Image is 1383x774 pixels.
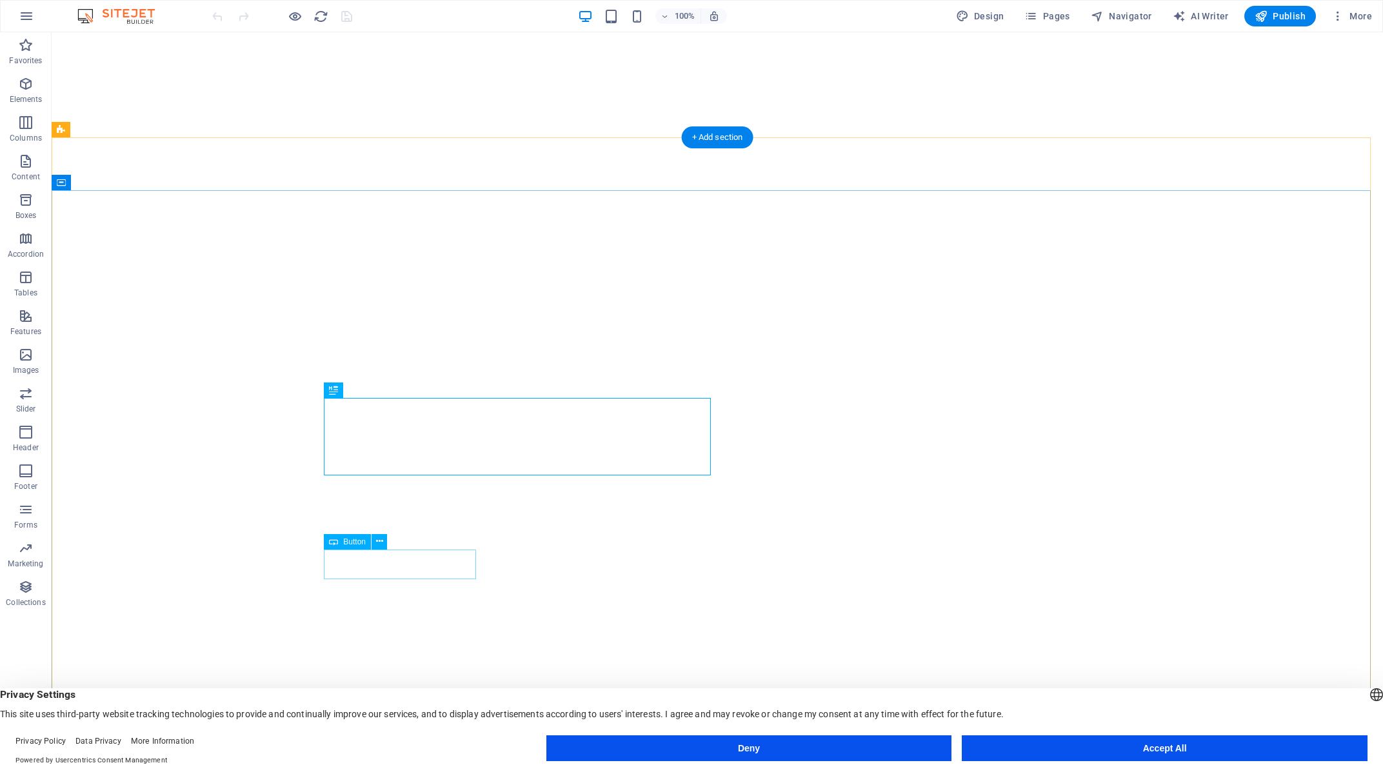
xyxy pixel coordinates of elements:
[14,520,37,530] p: Forms
[1019,6,1075,26] button: Pages
[12,172,40,182] p: Content
[313,9,328,24] i: Reload page
[6,597,45,608] p: Collections
[1024,10,1070,23] span: Pages
[1168,6,1234,26] button: AI Writer
[951,6,1010,26] button: Design
[1255,10,1306,23] span: Publish
[13,442,39,453] p: Header
[1326,6,1377,26] button: More
[8,249,44,259] p: Accordion
[655,8,701,24] button: 100%
[1086,6,1157,26] button: Navigator
[10,133,42,143] p: Columns
[16,404,36,414] p: Slider
[287,8,303,24] button: Click here to leave preview mode and continue editing
[14,288,37,298] p: Tables
[682,126,753,148] div: + Add section
[951,6,1010,26] div: Design (Ctrl+Alt+Y)
[1173,10,1229,23] span: AI Writer
[8,559,43,569] p: Marketing
[13,365,39,375] p: Images
[1331,10,1372,23] span: More
[956,10,1004,23] span: Design
[9,55,42,66] p: Favorites
[708,10,720,22] i: On resize automatically adjust zoom level to fit chosen device.
[74,8,171,24] img: Editor Logo
[10,326,41,337] p: Features
[10,94,43,104] p: Elements
[343,538,366,546] span: Button
[313,8,328,24] button: reload
[15,210,37,221] p: Boxes
[1244,6,1316,26] button: Publish
[675,8,695,24] h6: 100%
[14,481,37,491] p: Footer
[1091,10,1152,23] span: Navigator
